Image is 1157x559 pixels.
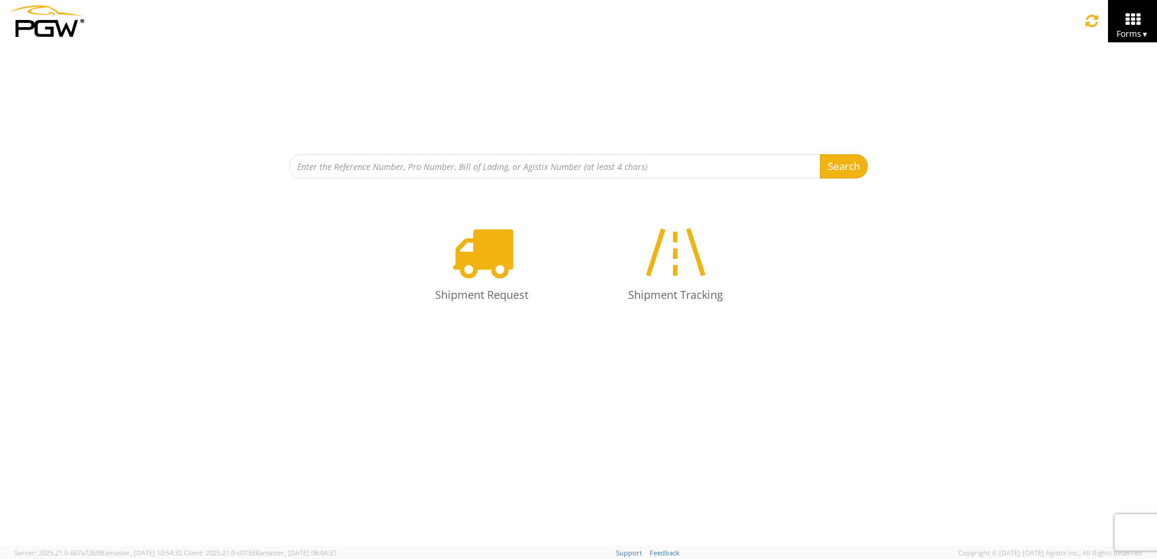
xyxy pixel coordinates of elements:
[959,548,1142,558] span: Copyright © [DATE]-[DATE] Agistix Inc., All Rights Reserved
[403,289,560,301] h4: Shipment Request
[184,548,336,557] span: Client: 2025.21.0-c073d8a
[289,154,821,178] input: Enter the Reference Number, Pro Number, Bill of Lading, or Agistix Number (at least 4 chars)
[597,289,754,301] h4: Shipment Tracking
[650,548,680,557] a: Feedback
[820,154,868,178] button: Search
[15,548,182,557] span: Server: 2025.21.0-667a72bf6fa
[1116,28,1149,39] span: Forms
[616,548,642,557] a: Support
[1141,29,1149,39] span: ▼
[263,548,336,557] span: master, [DATE] 08:04:37
[108,548,182,557] span: master, [DATE] 10:54:32
[391,209,572,319] a: Shipment Request
[9,5,84,37] img: pgw-form-logo-1aaa8060b1cc70fad034.png
[585,209,766,319] a: Shipment Tracking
